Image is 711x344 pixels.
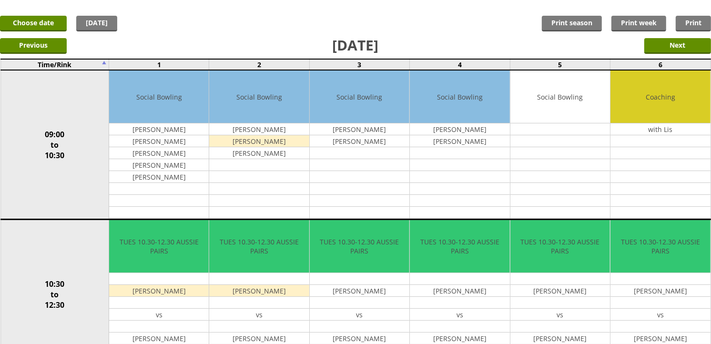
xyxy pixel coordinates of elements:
[510,309,610,321] td: vs
[410,123,509,135] td: [PERSON_NAME]
[310,220,409,273] td: TUES 10.30-12.30 AUSSIE PAIRS
[410,220,509,273] td: TUES 10.30-12.30 AUSSIE PAIRS
[610,309,710,321] td: vs
[310,309,409,321] td: vs
[410,285,509,297] td: [PERSON_NAME]
[209,147,309,159] td: [PERSON_NAME]
[109,147,209,159] td: [PERSON_NAME]
[410,71,509,123] td: Social Bowling
[309,59,409,70] td: 3
[611,16,666,31] a: Print week
[410,135,509,147] td: [PERSON_NAME]
[542,16,602,31] a: Print season
[209,285,309,297] td: [PERSON_NAME]
[0,70,109,220] td: 09:00 to 10:30
[209,123,309,135] td: [PERSON_NAME]
[109,71,209,123] td: Social Bowling
[310,71,409,123] td: Social Bowling
[310,285,409,297] td: [PERSON_NAME]
[510,220,610,273] td: TUES 10.30-12.30 AUSSIE PAIRS
[0,59,109,70] td: Time/Rink
[676,16,711,31] a: Print
[310,123,409,135] td: [PERSON_NAME]
[610,123,710,135] td: with Lis
[109,309,209,321] td: vs
[209,135,309,147] td: [PERSON_NAME]
[109,171,209,183] td: [PERSON_NAME]
[610,71,710,123] td: Coaching
[109,285,209,297] td: [PERSON_NAME]
[410,309,509,321] td: vs
[109,220,209,273] td: TUES 10.30-12.30 AUSSIE PAIRS
[510,285,610,297] td: [PERSON_NAME]
[109,123,209,135] td: [PERSON_NAME]
[510,59,610,70] td: 5
[109,135,209,147] td: [PERSON_NAME]
[644,38,711,54] input: Next
[109,159,209,171] td: [PERSON_NAME]
[209,309,309,321] td: vs
[310,135,409,147] td: [PERSON_NAME]
[610,285,710,297] td: [PERSON_NAME]
[76,16,117,31] a: [DATE]
[510,71,610,123] td: Social Bowling
[610,59,711,70] td: 6
[209,220,309,273] td: TUES 10.30-12.30 AUSSIE PAIRS
[109,59,209,70] td: 1
[410,59,510,70] td: 4
[610,220,710,273] td: TUES 10.30-12.30 AUSSIE PAIRS
[209,71,309,123] td: Social Bowling
[209,59,309,70] td: 2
